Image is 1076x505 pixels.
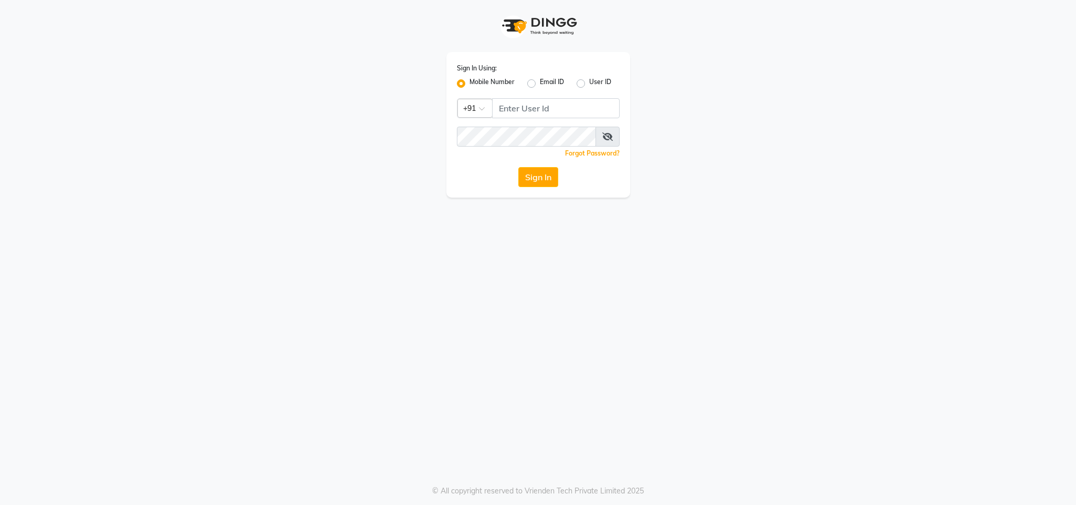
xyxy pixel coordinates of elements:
label: Email ID [540,77,564,90]
input: Username [457,127,596,147]
label: Mobile Number [469,77,515,90]
label: User ID [589,77,611,90]
label: Sign In Using: [457,64,497,73]
button: Sign In [518,167,558,187]
img: logo1.svg [496,11,580,42]
a: Forgot Password? [565,149,620,157]
input: Username [492,98,620,118]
